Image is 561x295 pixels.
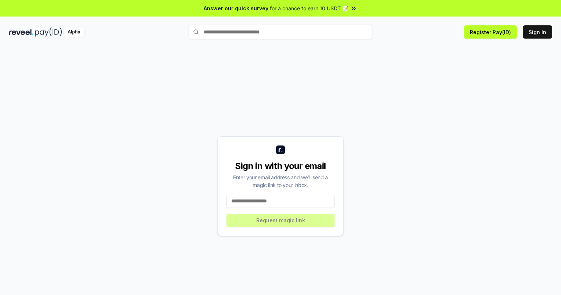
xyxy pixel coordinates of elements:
div: Sign in with your email [226,160,335,172]
button: Register Pay(ID) [464,25,517,39]
img: reveel_dark [9,28,33,37]
img: pay_id [35,28,62,37]
span: Answer our quick survey [204,4,268,12]
div: Alpha [64,28,84,37]
button: Sign In [523,25,552,39]
span: for a chance to earn 10 USDT 📝 [270,4,349,12]
div: Enter your email address and we’ll send a magic link to your inbox. [226,173,335,189]
img: logo_small [276,145,285,154]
